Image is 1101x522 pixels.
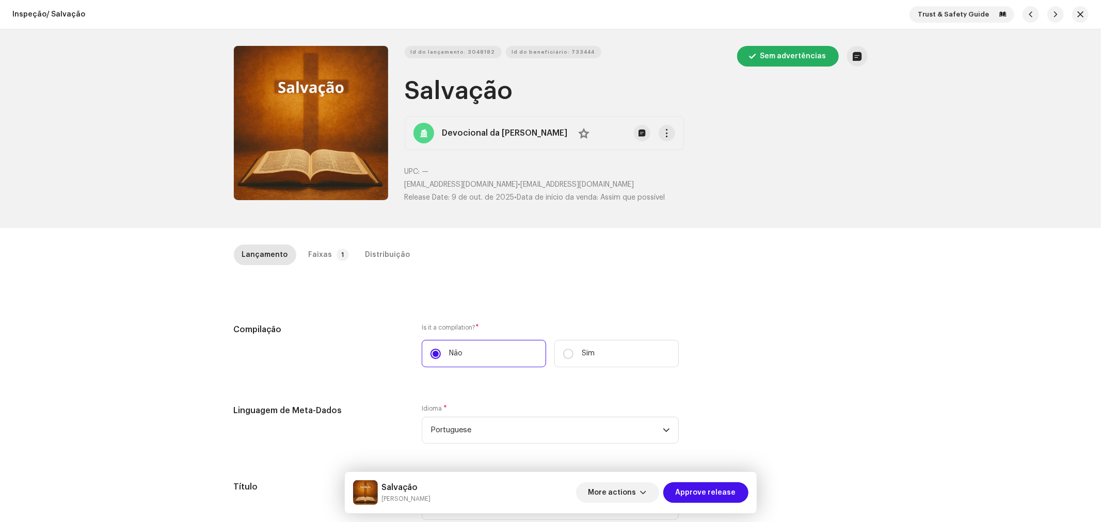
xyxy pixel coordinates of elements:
span: — [422,168,429,175]
button: Id do beneficiário: 733444 [506,46,601,58]
span: Assim que possível [601,194,665,201]
img: b991f509-ea01-4974-b9e3-3bcc7349f654 [353,480,378,505]
h5: Título [234,481,406,493]
span: Id do beneficiário: 733444 [512,42,595,62]
small: Salvação [382,494,431,504]
span: [EMAIL_ADDRESS][DOMAIN_NAME] [521,181,634,188]
span: Release Date: [405,194,450,201]
button: Approve release [663,482,748,503]
h5: Compilação [234,323,406,336]
p: Sim [582,348,595,359]
h5: Linguagem de Meta-Dados [234,404,406,417]
p: • [405,180,868,190]
h5: Salvação [382,481,431,494]
div: Lançamento [242,244,288,265]
span: Approve release [676,482,736,503]
span: • [405,194,517,201]
span: 9 de out. de 2025 [452,194,515,201]
span: Portuguese [430,417,663,443]
div: Distribuição [365,244,410,265]
button: More actions [576,482,659,503]
span: Data de início da venda: [517,194,599,201]
div: Faixas [309,244,332,265]
label: Idioma [422,404,447,413]
span: [EMAIL_ADDRESS][DOMAIN_NAME] [405,181,518,188]
span: UPC: [405,168,420,175]
h1: Salvação [405,75,868,108]
button: Id do lançamento: 3048182 [405,46,502,58]
strong: Devocional da [PERSON_NAME] [442,127,568,139]
p: Não [449,348,462,359]
span: More actions [588,482,636,503]
div: dropdown trigger [663,417,670,443]
span: Id do lançamento: 3048182 [411,42,496,62]
p-badge: 1 [337,249,349,261]
label: Is it a compilation? [422,323,679,332]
